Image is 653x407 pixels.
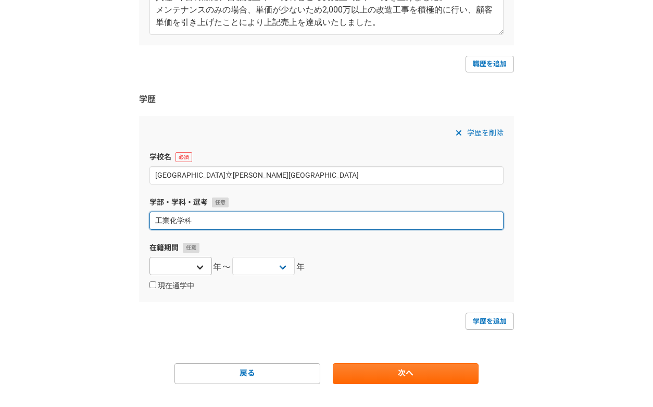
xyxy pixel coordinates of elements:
span: 年〜 [213,261,231,274]
a: 次へ [333,363,479,384]
label: 学校名 [149,152,504,163]
span: 学歴を削除 [467,127,504,139]
a: 学歴を追加 [466,313,514,329]
input: 現在通学中 [149,281,156,288]
input: 学校名 [149,166,504,184]
label: 現在通学中 [149,281,194,291]
label: 学部・学科・選考 [149,197,504,208]
label: 在籍期間 [149,242,504,253]
h3: 学歴 [139,93,514,106]
a: 戻る [174,363,320,384]
a: 職歴を追加 [466,56,514,72]
span: 年 [296,261,306,274]
input: 学部・学科・専攻 [149,212,504,230]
